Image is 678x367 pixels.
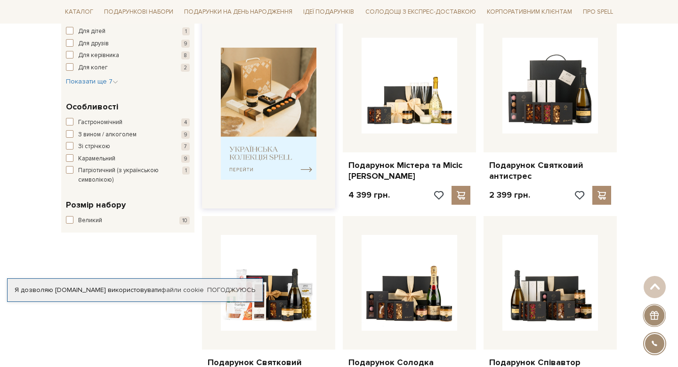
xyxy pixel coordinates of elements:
span: Для друзів [78,39,109,49]
a: Подарунок Святковий антистрес [489,160,611,182]
span: Показати ще 7 [66,77,118,85]
span: 2 [181,64,190,72]
span: Для колег [78,63,108,73]
span: Гастрономічний [78,118,122,127]
span: 1 [182,167,190,175]
button: Великий 10 [66,216,190,225]
button: Зі стрічкою 7 [66,142,190,151]
button: З вином / алкоголем 9 [66,130,190,140]
span: 9 [181,155,190,163]
span: Для керівника [78,51,119,60]
span: Зі стрічкою [78,142,110,151]
div: Я дозволяю [DOMAIN_NAME] використовувати [8,286,263,294]
span: 9 [181,40,190,48]
button: Для дітей 1 [66,27,190,36]
span: Великий [78,216,102,225]
a: Про Spell [579,5,617,19]
span: 7 [181,142,190,150]
span: 4 [181,118,190,126]
button: Для колег 2 [66,63,190,73]
img: banner [221,48,316,180]
span: Для дітей [78,27,105,36]
span: 1 [182,27,190,35]
a: Подарунок Містера та Місіс [PERSON_NAME] [348,160,470,182]
span: Розмір набору [66,199,126,211]
span: Особливості [66,100,118,113]
a: Подарунки на День народження [180,5,296,19]
span: Карамельний [78,154,115,164]
a: Солодощі з експрес-доставкою [362,4,480,20]
button: Патріотичний (з українською символікою) 1 [66,166,190,184]
a: Ідеї подарунків [299,5,358,19]
button: Показати ще 7 [66,77,118,86]
p: 2 399 грн. [489,190,530,200]
a: Корпоративним клієнтам [483,5,576,19]
a: Подарункові набори [100,5,177,19]
a: Погоджуюсь [207,286,255,294]
span: З вином / алкоголем [78,130,137,140]
a: Каталог [61,5,97,19]
span: 9 [181,131,190,139]
p: 4 399 грн. [348,190,390,200]
span: Патріотичний (з українською символікою) [78,166,164,184]
a: файли cookie [161,286,204,294]
button: Для керівника 8 [66,51,190,60]
button: Для друзів 9 [66,39,190,49]
span: 8 [181,51,190,59]
button: Гастрономічний 4 [66,118,190,127]
button: Карамельний 9 [66,154,190,164]
span: 10 [179,217,190,225]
